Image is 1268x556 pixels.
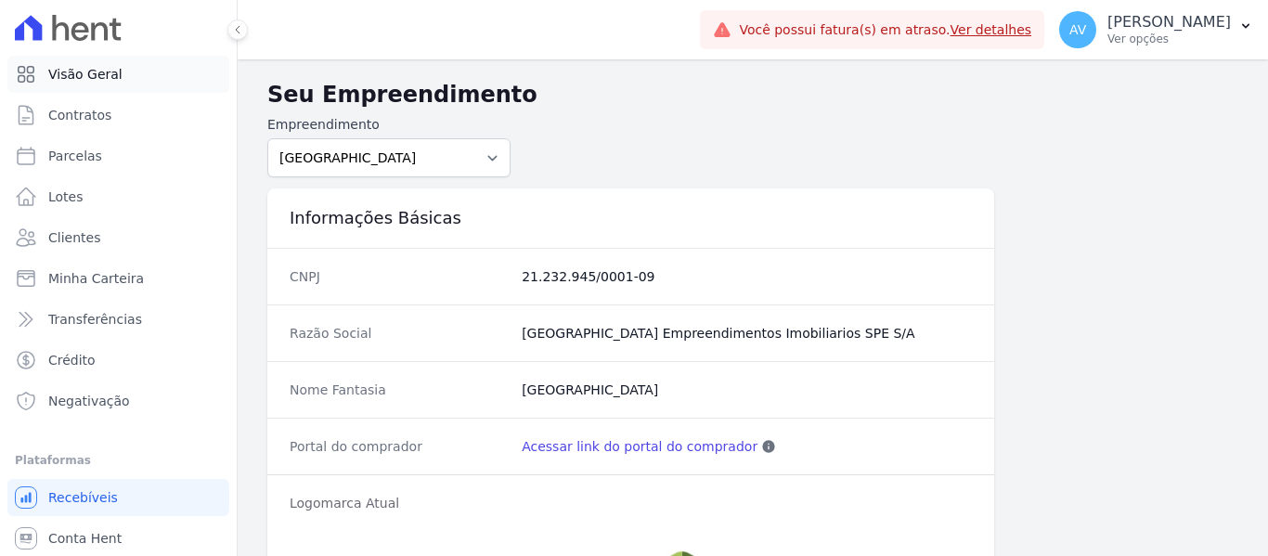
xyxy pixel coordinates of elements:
a: Negativação [7,382,229,420]
label: Empreendimento [267,115,511,135]
span: Visão Geral [48,65,123,84]
span: AV [1069,23,1086,36]
span: Negativação [48,392,130,410]
span: Parcelas [48,147,102,165]
p: [PERSON_NAME] [1107,13,1231,32]
p: Ver opções [1107,32,1231,46]
h2: Seu Empreendimento [267,78,1238,111]
a: Clientes [7,219,229,256]
span: Minha Carteira [48,269,144,288]
dd: [GEOGRAPHIC_DATA] Empreendimentos Imobiliarios SPE S/A [522,324,971,343]
span: Lotes [48,187,84,206]
dt: Nome Fantasia [290,381,507,399]
div: Plataformas [15,449,222,472]
dt: CNPJ [290,267,507,286]
a: Transferências [7,301,229,338]
span: Transferências [48,310,142,329]
span: Contratos [48,106,111,124]
dt: Razão Social [290,324,507,343]
dt: Portal do comprador [290,437,507,456]
dd: [GEOGRAPHIC_DATA] [522,381,971,399]
a: Visão Geral [7,56,229,93]
span: Crédito [48,351,96,369]
a: Lotes [7,178,229,215]
a: Parcelas [7,137,229,175]
span: Conta Hent [48,529,122,548]
a: Ver detalhes [951,22,1032,37]
button: AV [PERSON_NAME] Ver opções [1044,4,1268,56]
a: Crédito [7,342,229,379]
span: Você possui fatura(s) em atraso. [739,20,1031,40]
a: Minha Carteira [7,260,229,297]
a: Acessar link do portal do comprador [522,437,757,456]
span: Clientes [48,228,100,247]
dd: 21.232.945/0001-09 [522,267,971,286]
h3: Informações Básicas [290,207,972,229]
a: Contratos [7,97,229,134]
span: Recebíveis [48,488,118,507]
a: Recebíveis [7,479,229,516]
